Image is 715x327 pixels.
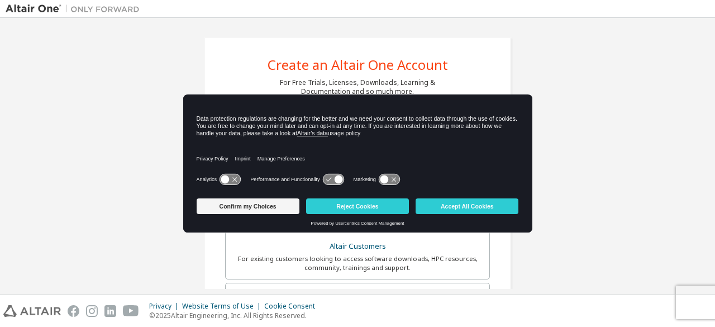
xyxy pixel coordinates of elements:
[6,3,145,15] img: Altair One
[123,305,139,317] img: youtube.svg
[149,311,322,320] p: © 2025 Altair Engineering, Inc. All Rights Reserved.
[182,302,264,311] div: Website Terms of Use
[86,305,98,317] img: instagram.svg
[232,254,483,272] div: For existing customers looking to access software downloads, HPC resources, community, trainings ...
[68,305,79,317] img: facebook.svg
[104,305,116,317] img: linkedin.svg
[149,302,182,311] div: Privacy
[280,78,435,96] div: For Free Trials, Licenses, Downloads, Learning & Documentation and so much more.
[3,305,61,317] img: altair_logo.svg
[232,239,483,254] div: Altair Customers
[268,58,448,72] div: Create an Altair One Account
[264,302,322,311] div: Cookie Consent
